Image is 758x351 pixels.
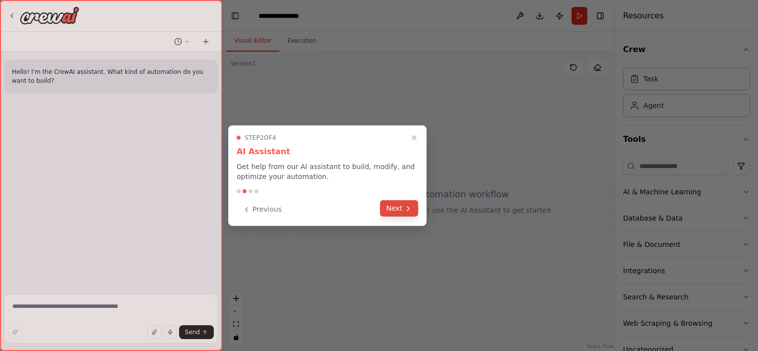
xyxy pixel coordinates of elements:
span: Step 2 of 4 [245,134,276,142]
button: Hide left sidebar [228,9,242,23]
button: Close walkthrough [408,132,420,144]
button: Previous [237,201,288,218]
button: Next [380,200,418,217]
p: Get help from our AI assistant to build, modify, and optimize your automation. [237,162,418,181]
h3: AI Assistant [237,146,418,158]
